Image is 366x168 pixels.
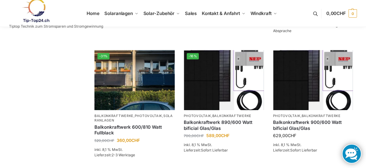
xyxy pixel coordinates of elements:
span: Sales [185,10,197,16]
bdi: 520,00 [94,138,114,143]
span: Solar-Zubehör [143,10,175,16]
a: -16%Bificiales Hochleistungsmodul [184,50,264,110]
a: Balkonkraftwerke [302,114,341,118]
span: 0,00 [326,10,346,16]
a: Balkonkraftwerk 600/810 Watt Fullblack [94,124,175,136]
a: Solaranlagen [94,114,173,122]
bdi: 360,00 [117,138,140,143]
p: inkl. 8,1 % MwSt. [94,147,175,152]
span: CHF [288,133,296,138]
span: 0 [349,9,357,18]
span: Windkraft [251,10,272,16]
span: Sofort Lieferbar [290,148,317,152]
img: Bificiales Hochleistungsmodul [184,50,264,110]
a: Photovoltaik [135,114,162,118]
img: Bificiales Hochleistungsmodul [273,50,353,110]
a: Photovoltaik [184,114,211,118]
p: Tiptop Technik zum Stromsparen und Stromgewinnung [9,25,103,28]
p: inkl. 8,1 % MwSt. [273,142,353,148]
a: Balkonkraftwerk 890/600 Watt bificial Glas/Glas [184,119,264,131]
a: Photovoltaik [273,114,300,118]
span: CHF [337,10,346,16]
bdi: 629,00 [273,133,296,138]
span: Lieferzeit: [94,153,135,157]
span: CHF [221,133,229,138]
span: CHF [107,138,114,143]
span: 2-3 Werktage [112,153,135,157]
span: CHF [196,133,204,138]
span: Lieferzeit: [184,148,228,152]
span: Lieferzeit: [273,23,347,33]
a: Balkonkraftwerk 900/600 Watt bificial Glas/Glas [273,119,353,131]
span: Lieferzeit: [273,148,317,152]
span: Kontakt & Anfahrt [202,10,240,16]
span: Sofort Lieferbar [201,148,228,152]
a: Balkonkraftwerke [94,114,134,118]
span: Solaranlagen [104,10,133,16]
a: Balkonkraftwerke [212,114,251,118]
p: , , [94,114,175,123]
span: Sofort Lieferbar Anlieferung nach Absprache [273,23,347,33]
a: -31%2 Balkonkraftwerke [94,50,175,110]
a: 0,00CHF 0 [326,4,357,22]
img: 2 Balkonkraftwerke [94,50,175,110]
p: inkl. 8,1 % MwSt. [184,142,264,148]
bdi: 700,00 [184,133,204,138]
p: , [273,114,353,118]
p: , [184,114,264,118]
span: CHF [131,138,140,143]
bdi: 589,00 [206,133,229,138]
